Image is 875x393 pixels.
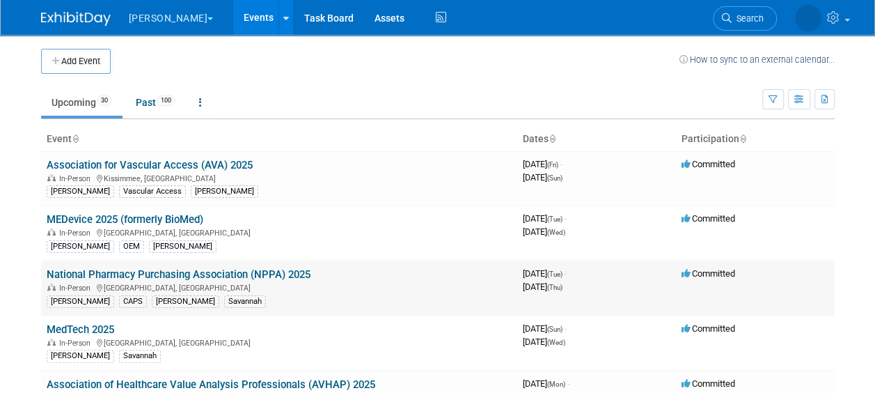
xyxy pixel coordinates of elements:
div: [GEOGRAPHIC_DATA], [GEOGRAPHIC_DATA] [47,337,512,348]
img: Savannah Jones [795,5,821,31]
span: [DATE] [523,226,565,237]
a: Past100 [125,89,186,116]
span: [DATE] [523,337,565,347]
span: [DATE] [523,172,562,183]
div: [PERSON_NAME] [47,240,114,253]
a: Sort by Start Date [549,133,555,144]
span: Committed [681,159,735,169]
span: 100 [157,95,175,106]
div: [PERSON_NAME] [191,185,258,198]
span: Search [732,13,764,24]
span: - [565,213,567,224]
img: ExhibitDay [41,12,111,26]
a: How to sync to an external calendar... [679,54,835,65]
span: (Thu) [547,284,562,291]
span: - [565,323,567,334]
span: [DATE] [523,323,567,334]
div: [GEOGRAPHIC_DATA], [GEOGRAPHIC_DATA] [47,226,512,238]
span: In-Person [59,339,95,348]
span: [DATE] [523,378,569,389]
a: Search [713,6,777,31]
th: Dates [517,128,676,151]
span: In-Person [59,284,95,293]
span: (Sun) [547,174,562,182]
div: Kissimmee, [GEOGRAPHIC_DATA] [47,172,512,183]
th: Participation [676,128,835,151]
div: Savannah [119,350,161,362]
div: Savannah [224,295,266,308]
span: - [565,268,567,279]
a: MEDevice 2025 (formerly BioMed) [47,213,203,226]
span: (Wed) [547,339,565,346]
img: In-Person Event [47,284,56,291]
img: In-Person Event [47,339,56,346]
span: (Mon) [547,380,565,388]
span: [DATE] [523,282,562,292]
a: MedTech 2025 [47,323,114,336]
span: (Tue) [547,270,562,278]
a: Association for Vascular Access (AVA) 2025 [47,159,253,171]
span: Committed [681,323,735,334]
span: Committed [681,268,735,279]
button: Add Event [41,49,111,74]
a: Association of Healthcare Value Analysis Professionals (AVHAP) 2025 [47,378,375,391]
span: [DATE] [523,213,567,224]
span: [DATE] [523,159,562,169]
div: [PERSON_NAME] [47,350,114,362]
a: National Pharmacy Purchasing Association (NPPA) 2025 [47,268,310,281]
span: 30 [97,95,112,106]
span: (Wed) [547,229,565,236]
span: [DATE] [523,268,567,279]
span: Committed [681,213,735,224]
a: Sort by Event Name [72,133,79,144]
a: Sort by Participation Type [739,133,746,144]
span: In-Person [59,174,95,183]
div: CAPS [119,295,147,308]
img: In-Person Event [47,174,56,181]
div: OEM [119,240,144,253]
span: (Fri) [547,161,558,169]
div: [PERSON_NAME] [47,295,114,308]
div: [PERSON_NAME] [152,295,219,308]
div: Vascular Access [119,185,186,198]
a: Upcoming30 [41,89,123,116]
div: [GEOGRAPHIC_DATA], [GEOGRAPHIC_DATA] [47,282,512,293]
span: In-Person [59,229,95,238]
span: Committed [681,378,735,389]
span: (Sun) [547,325,562,333]
span: - [567,378,569,389]
div: [PERSON_NAME] [149,240,216,253]
span: - [560,159,562,169]
img: In-Person Event [47,229,56,236]
th: Event [41,128,517,151]
span: (Tue) [547,215,562,223]
div: [PERSON_NAME] [47,185,114,198]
